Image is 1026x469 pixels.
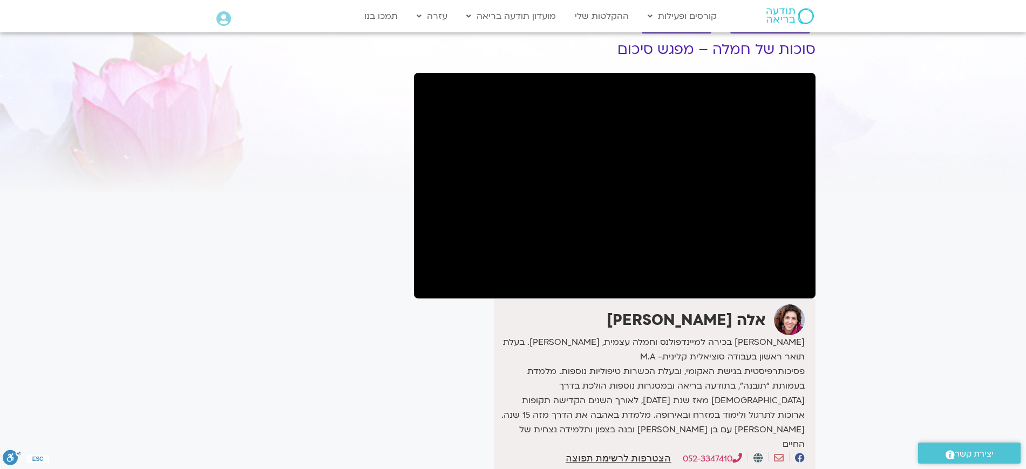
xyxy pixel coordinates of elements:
[774,304,805,335] img: אלה טולנאי
[414,42,816,58] h1: סוכות של חמלה – מפגש סיכום
[461,6,561,26] a: מועדון תודעה בריאה
[955,447,994,461] span: יצירת קשר
[766,8,814,24] img: תודעה בריאה
[569,6,634,26] a: ההקלטות שלי
[359,6,403,26] a: תמכו בנו
[566,453,671,463] a: הצטרפות לרשימת תפוצה
[642,6,722,26] a: קורסים ופעילות
[918,443,1021,464] a: יצירת קשר
[411,6,453,26] a: עזרה
[683,453,742,465] a: 052-3347410
[607,310,766,330] strong: אלה [PERSON_NAME]
[497,335,804,452] p: [PERSON_NAME] בכירה למיינדפולנס וחמלה עצמית, [PERSON_NAME]. בעלת תואר ראשון בעבודה סוציאלית קליני...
